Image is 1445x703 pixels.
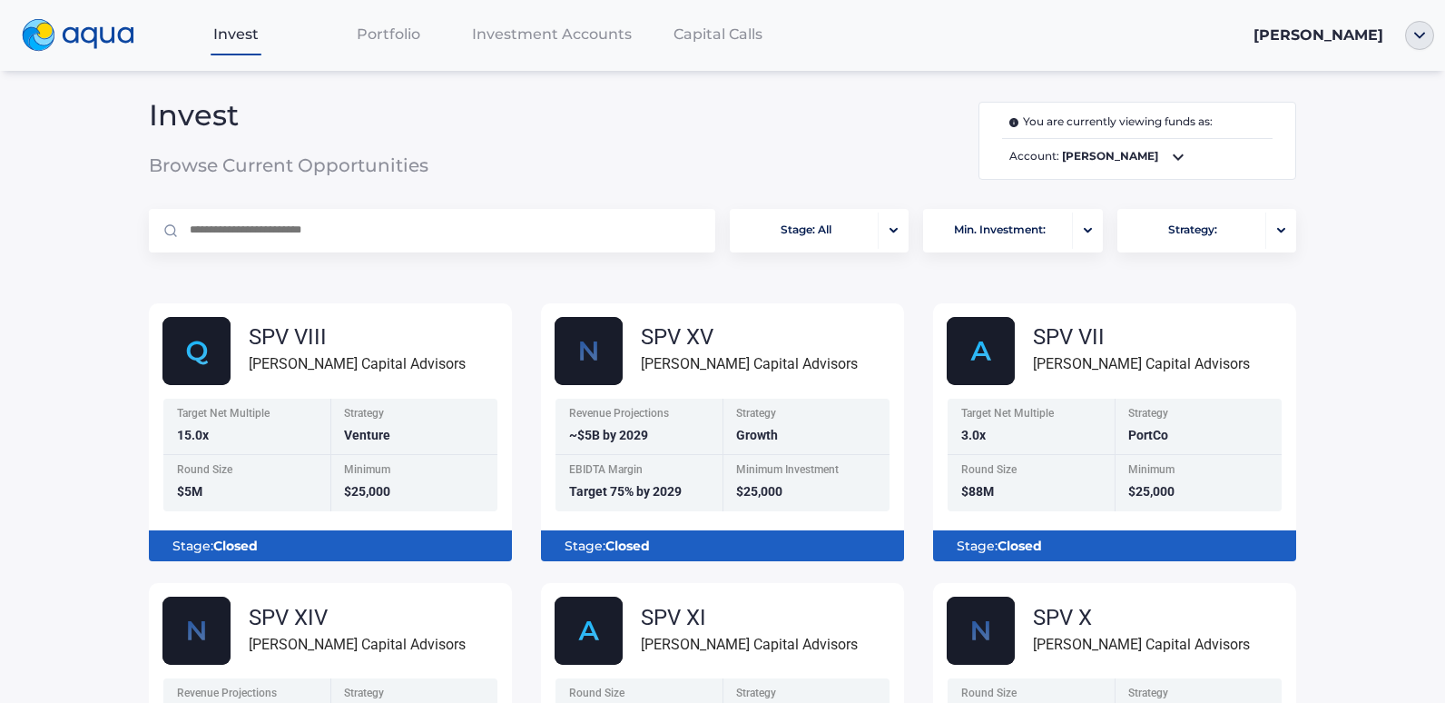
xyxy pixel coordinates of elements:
[673,25,762,43] span: Capital Calls
[998,538,1042,554] b: Closed
[1033,633,1250,656] div: [PERSON_NAME] Capital Advisors
[1128,428,1168,442] span: PortCo
[249,352,466,375] div: [PERSON_NAME] Capital Advisors
[1009,118,1023,127] img: i.svg
[1117,209,1296,252] button: Strategy:portfolio-arrow
[555,530,890,561] div: Stage:
[1128,484,1175,499] span: $25,000
[357,25,420,43] span: Portfolio
[641,607,858,629] div: SPV XI
[639,15,797,53] a: Capital Calls
[569,408,712,423] div: Revenue Projections
[555,597,623,665] img: AlphaFund.svg
[890,227,898,233] img: portfolio-arrow
[472,25,632,43] span: Investment Accounts
[1009,114,1213,131] span: You are currently viewing funds as:
[1033,607,1250,629] div: SPV X
[961,408,1104,423] div: Target Net Multiple
[736,464,879,480] div: Minimum Investment
[1128,688,1271,703] div: Strategy
[1405,21,1434,50] img: ellipse
[961,688,1104,703] div: Round Size
[164,224,177,237] img: Magnifier
[177,464,319,480] div: Round Size
[465,15,639,53] a: Investment Accounts
[249,633,466,656] div: [PERSON_NAME] Capital Advisors
[954,213,1046,248] span: Min. Investment:
[22,19,134,52] img: logo
[312,15,465,53] a: Portfolio
[961,484,994,499] span: $88M
[1033,352,1250,375] div: [PERSON_NAME] Capital Advisors
[344,484,390,499] span: $25,000
[163,530,497,561] div: Stage:
[736,484,782,499] span: $25,000
[555,317,623,385] img: Nscale_fund_card.svg
[781,213,831,248] span: Stage: All
[569,428,648,442] span: ~$5B by 2029
[160,15,312,53] a: Invest
[736,428,778,442] span: Growth
[1277,227,1285,233] img: portfolio-arrow
[1128,464,1271,480] div: Minimum
[344,688,487,703] div: Strategy
[1253,26,1383,44] span: [PERSON_NAME]
[344,408,487,423] div: Strategy
[569,688,712,703] div: Round Size
[1168,213,1217,248] span: Strategy:
[213,25,259,43] span: Invest
[149,156,531,174] span: Browse Current Opportunities
[162,597,231,665] img: Nscale_fund_card_1.svg
[1062,149,1158,163] b: [PERSON_NAME]
[736,688,879,703] div: Strategy
[605,538,650,554] b: Closed
[177,428,209,442] span: 15.0x
[149,106,531,124] span: Invest
[344,464,487,480] div: Minimum
[730,209,909,252] button: Stage: Allportfolio-arrow
[947,597,1015,665] img: Nscale_fund_card.svg
[1002,146,1273,168] span: Account:
[1128,408,1271,423] div: Strategy
[961,428,986,442] span: 3.0x
[162,317,231,385] img: Group_48614.svg
[569,484,682,499] span: Target 75% by 2029
[641,326,858,348] div: SPV XV
[249,607,466,629] div: SPV XIV
[177,484,202,499] span: $5M
[11,15,160,56] a: logo
[947,317,1015,385] img: AlphaFund.svg
[1084,227,1092,233] img: portfolio-arrow
[177,408,319,423] div: Target Net Multiple
[641,352,858,375] div: [PERSON_NAME] Capital Advisors
[1033,326,1250,348] div: SPV VII
[249,326,466,348] div: SPV VIII
[923,209,1102,252] button: Min. Investment:portfolio-arrow
[344,428,390,442] span: Venture
[641,633,858,656] div: [PERSON_NAME] Capital Advisors
[948,530,1282,561] div: Stage:
[177,688,319,703] div: Revenue Projections
[736,408,879,423] div: Strategy
[569,464,712,480] div: EBIDTA Margin
[961,464,1104,480] div: Round Size
[213,538,258,554] b: Closed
